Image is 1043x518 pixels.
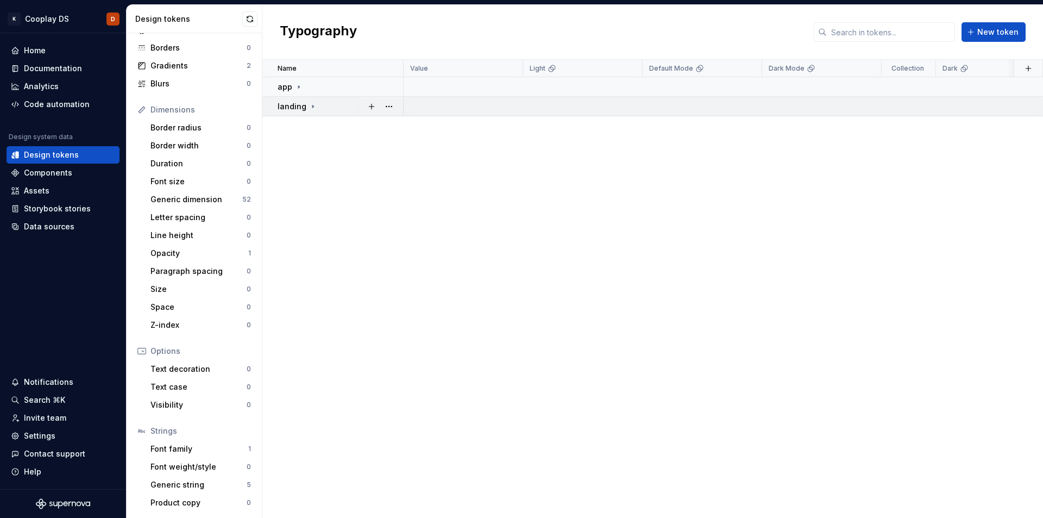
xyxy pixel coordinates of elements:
div: Size [150,284,247,295]
p: landing [278,101,306,112]
div: Invite team [24,413,66,423]
a: Product copy0 [146,494,255,511]
div: Cooplay DS [25,14,69,24]
div: Settings [24,430,55,441]
div: 0 [247,383,251,391]
div: Space [150,302,247,313]
div: Gradients [150,60,247,71]
button: Notifications [7,373,120,391]
a: Code automation [7,96,120,113]
svg: Supernova Logo [36,498,90,509]
button: New token [962,22,1026,42]
div: Text decoration [150,364,247,375]
p: Value [410,64,428,73]
a: Duration0 [146,155,255,172]
div: Opacity [150,248,248,259]
div: Design tokens [24,149,79,160]
div: Search ⌘K [24,395,65,405]
a: Invite team [7,409,120,427]
div: Analytics [24,81,59,92]
div: Visibility [150,400,247,410]
div: Home [24,45,46,56]
div: 0 [247,141,251,150]
a: Font size0 [146,173,255,190]
div: Border width [150,140,247,151]
a: Border radius0 [146,119,255,136]
div: 0 [247,498,251,507]
div: 0 [247,303,251,311]
div: Dimensions [150,104,251,115]
div: D [111,15,115,23]
p: Dark [943,64,958,73]
div: Line height [150,230,247,241]
div: 0 [247,463,251,471]
div: 0 [247,285,251,294]
div: 0 [247,401,251,409]
div: 2 [247,61,251,70]
div: 0 [247,177,251,186]
a: Borders0 [133,39,255,57]
div: 0 [247,321,251,329]
div: 52 [242,195,251,204]
span: New token [977,27,1019,38]
a: Data sources [7,218,120,235]
a: Text decoration0 [146,360,255,378]
a: Line height0 [146,227,255,244]
div: Options [150,346,251,357]
a: Design tokens [7,146,120,164]
div: 0 [247,43,251,52]
p: Default Mode [649,64,693,73]
div: Letter spacing [150,212,247,223]
div: Code automation [24,99,90,110]
a: Opacity1 [146,245,255,262]
div: Strings [150,426,251,436]
div: Contact support [24,448,85,459]
a: Analytics [7,78,120,95]
a: Visibility0 [146,396,255,414]
a: Assets [7,182,120,199]
div: Borders [150,42,247,53]
h2: Typography [280,22,357,42]
button: Search ⌘K [7,391,120,409]
a: Gradients2 [133,57,255,74]
a: Letter spacing0 [146,209,255,226]
div: Z-index [150,320,247,330]
div: Storybook stories [24,203,91,214]
a: Font family1 [146,440,255,458]
div: Design tokens [135,14,242,24]
div: 0 [247,267,251,276]
div: 5 [247,480,251,489]
a: Size0 [146,280,255,298]
a: Space0 [146,298,255,316]
div: Help [24,466,41,477]
a: Blurs0 [133,75,255,92]
a: Font weight/style0 [146,458,255,476]
div: 0 [247,159,251,168]
div: Components [24,167,72,178]
a: Components [7,164,120,182]
a: Storybook stories [7,200,120,217]
p: Name [278,64,297,73]
div: Border radius [150,122,247,133]
div: Product copy [150,497,247,508]
a: Home [7,42,120,59]
div: Data sources [24,221,74,232]
div: 0 [247,365,251,373]
p: app [278,82,292,92]
div: Notifications [24,377,73,388]
p: Collection [891,64,924,73]
a: Border width0 [146,137,255,154]
p: Light [530,64,545,73]
div: 1 [248,445,251,453]
button: Help [7,463,120,480]
div: Font weight/style [150,461,247,472]
div: K [8,13,21,26]
a: Z-index0 [146,316,255,334]
div: 0 [247,79,251,88]
div: 1 [248,249,251,258]
div: Generic dimension [150,194,242,205]
a: Settings [7,427,120,445]
div: Blurs [150,78,247,89]
div: Font family [150,444,248,454]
